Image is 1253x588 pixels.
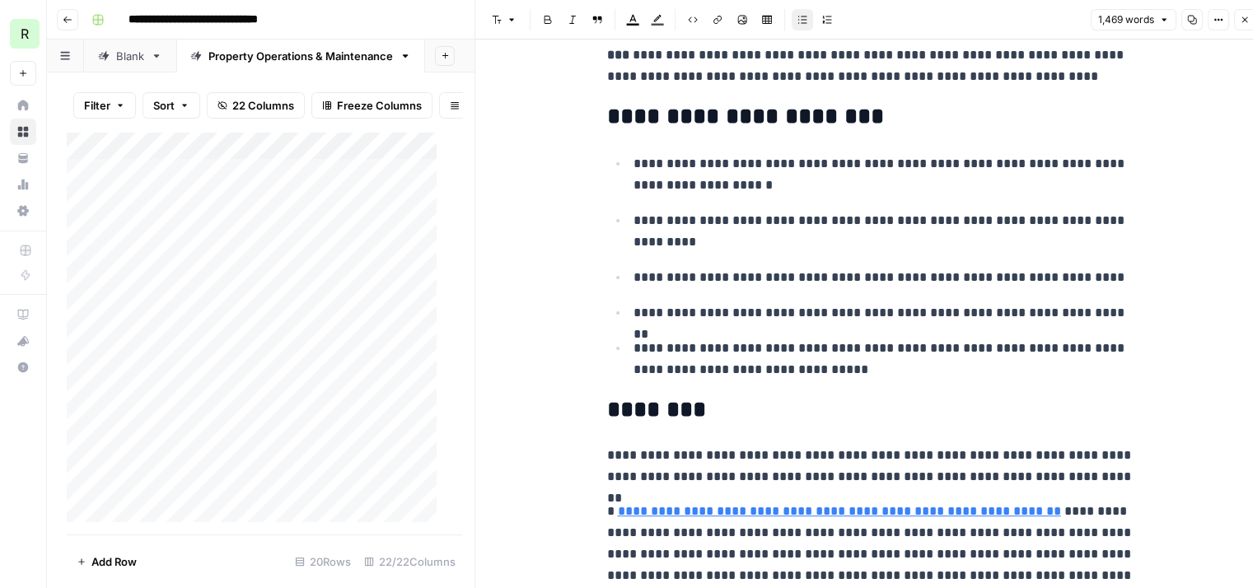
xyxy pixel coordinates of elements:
[207,92,305,119] button: 22 Columns
[10,198,36,224] a: Settings
[84,97,110,114] span: Filter
[1098,12,1154,27] span: 1,469 words
[143,92,200,119] button: Sort
[73,92,136,119] button: Filter
[176,40,425,72] a: Property Operations & Maintenance
[10,92,36,119] a: Home
[153,97,175,114] span: Sort
[311,92,432,119] button: Freeze Columns
[10,301,36,328] a: AirOps Academy
[21,24,29,44] span: R
[10,171,36,198] a: Usage
[10,328,36,354] button: What's new?
[208,48,393,64] div: Property Operations & Maintenance
[11,329,35,353] div: What's new?
[10,354,36,380] button: Help + Support
[84,40,176,72] a: Blank
[288,548,358,575] div: 20 Rows
[10,13,36,54] button: Workspace: Re-Leased
[232,97,294,114] span: 22 Columns
[358,548,462,575] div: 22/22 Columns
[67,548,147,575] button: Add Row
[1091,9,1176,30] button: 1,469 words
[116,48,144,64] div: Blank
[337,97,422,114] span: Freeze Columns
[10,119,36,145] a: Browse
[91,553,137,570] span: Add Row
[10,145,36,171] a: Your Data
